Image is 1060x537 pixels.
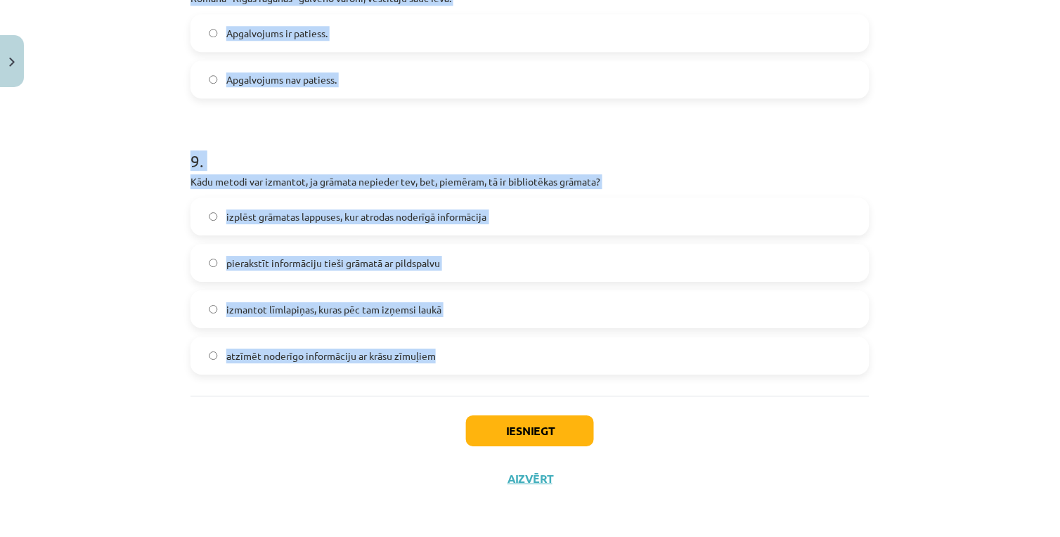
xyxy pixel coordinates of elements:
[209,212,218,221] input: izplēst grāmatas lappuses, kur atrodas noderīgā informācija
[226,26,328,41] span: Apgalvojums ir patiess.
[503,472,557,486] button: Aizvērt
[209,259,218,268] input: pierakstīt informāciju tieši grāmatā ar pildspalvu
[190,127,870,170] h1: 9 .
[190,174,870,189] p: Kādu metodi var izmantot, ja grāmata nepieder tev, bet, piemēram, tā ir bibliotēkas grāmata?
[226,256,440,271] span: pierakstīt informāciju tieši grāmatā ar pildspalvu
[9,58,15,67] img: icon-close-lesson-0947bae3869378f0d4975bcd49f059093ad1ed9edebbc8119c70593378902aed.svg
[209,75,218,84] input: Apgalvojums nav patiess.
[226,302,441,317] span: izmantot līmlapiņas, kuras pēc tam izņemsi laukā
[466,415,594,446] button: Iesniegt
[226,72,337,87] span: Apgalvojums nav patiess.
[209,29,218,38] input: Apgalvojums ir patiess.
[226,349,436,363] span: atzīmēt noderīgo informāciju ar krāsu zīmuļiem
[209,305,218,314] input: izmantot līmlapiņas, kuras pēc tam izņemsi laukā
[226,209,487,224] span: izplēst grāmatas lappuses, kur atrodas noderīgā informācija
[209,351,218,361] input: atzīmēt noderīgo informāciju ar krāsu zīmuļiem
